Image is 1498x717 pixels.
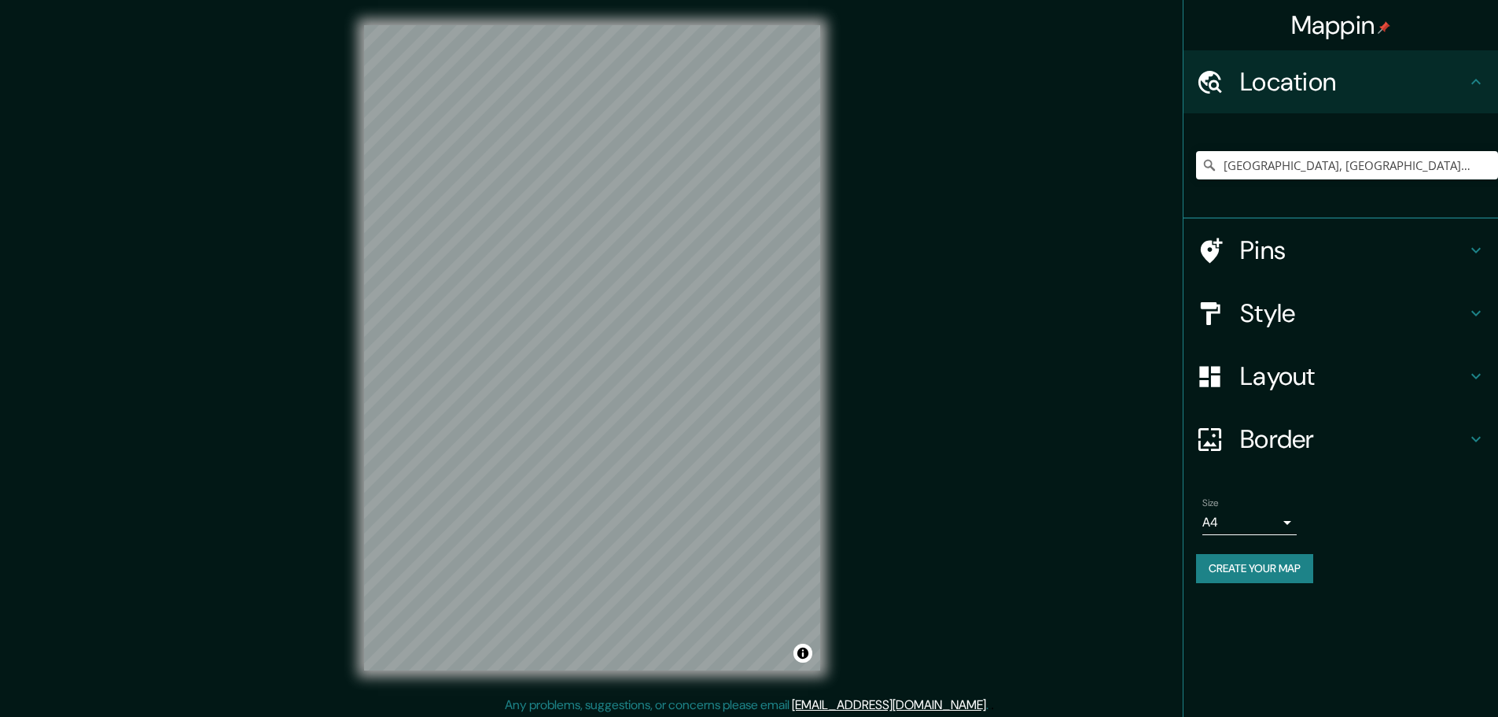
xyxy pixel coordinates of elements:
[793,644,812,663] button: Toggle attribution
[364,25,820,671] canvas: Map
[1196,151,1498,179] input: Pick your city or area
[1291,9,1391,41] h4: Mappin
[1240,298,1467,329] h4: Style
[1240,235,1467,266] h4: Pins
[1196,554,1313,583] button: Create your map
[1202,510,1297,535] div: A4
[1240,423,1467,455] h4: Border
[1183,282,1498,345] div: Style
[1183,219,1498,282] div: Pins
[792,697,986,713] a: [EMAIL_ADDRESS][DOMAIN_NAME]
[1183,408,1498,471] div: Border
[1183,50,1498,113] div: Location
[1183,345,1498,408] div: Layout
[991,696,994,715] div: .
[1202,497,1219,510] label: Size
[505,696,988,715] p: Any problems, suggestions, or concerns please email .
[1378,21,1390,34] img: pin-icon.png
[988,696,991,715] div: .
[1240,360,1467,392] h4: Layout
[1240,66,1467,98] h4: Location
